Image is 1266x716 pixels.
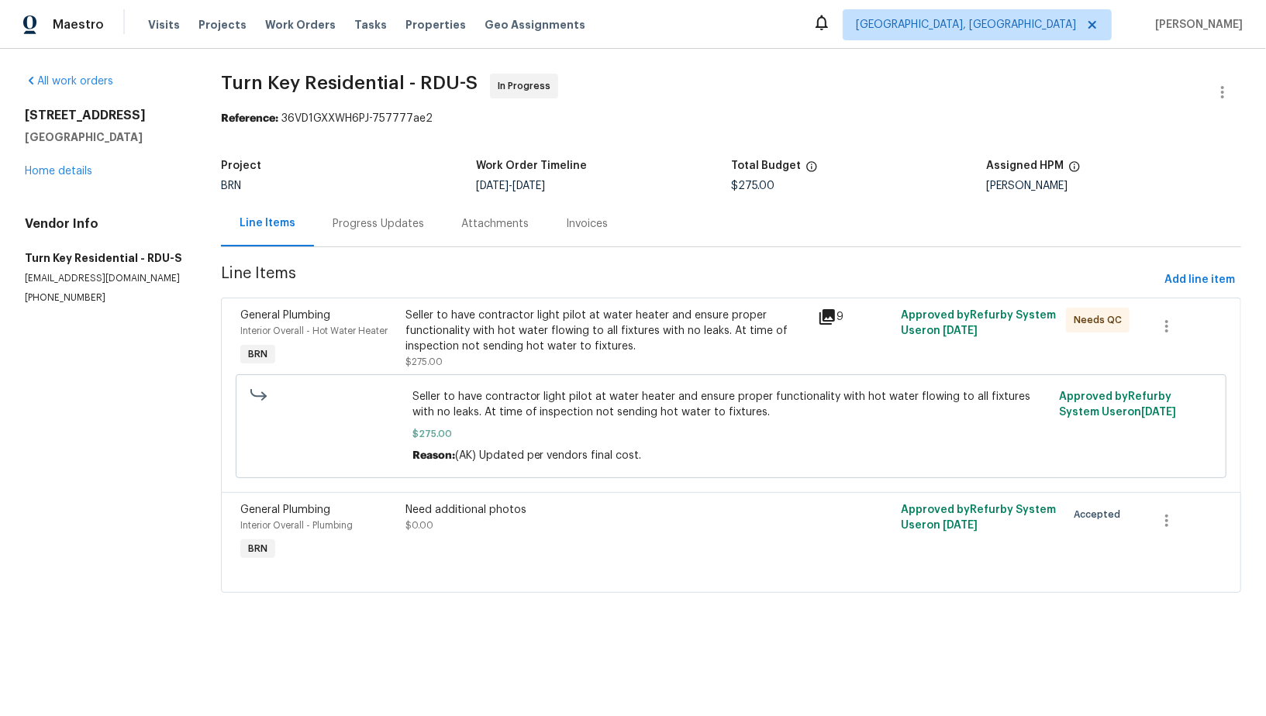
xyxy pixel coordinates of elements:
[485,17,585,33] span: Geo Assignments
[1158,266,1241,294] button: Add line item
[412,426,1050,442] span: $275.00
[25,291,184,305] p: [PHONE_NUMBER]
[1149,17,1243,33] span: [PERSON_NAME]
[265,17,336,33] span: Work Orders
[25,272,184,285] p: [EMAIL_ADDRESS][DOMAIN_NAME]
[240,215,295,231] div: Line Items
[412,389,1050,420] span: Seller to have contractor light pilot at water heater and ensure proper functionality with hot wa...
[455,450,642,461] span: (AK) Updated per vendors final cost.
[986,181,1241,191] div: [PERSON_NAME]
[461,216,529,232] div: Attachments
[221,111,1241,126] div: 36VD1GXXWH6PJ-757777ae2
[25,216,184,232] h4: Vendor Info
[805,160,818,181] span: The total cost of line items that have been proposed by Opendoor. This sum includes line items th...
[901,310,1056,336] span: Approved by Refurby System User on
[943,325,978,336] span: [DATE]
[25,166,92,177] a: Home details
[1141,407,1176,418] span: [DATE]
[1074,312,1128,328] span: Needs QC
[53,17,104,33] span: Maestro
[354,19,387,30] span: Tasks
[333,216,424,232] div: Progress Updates
[405,502,809,518] div: Need additional photos
[1164,270,1235,290] span: Add line item
[25,76,113,87] a: All work orders
[25,250,184,266] h5: Turn Key Residential - RDU-S
[25,108,184,123] h2: [STREET_ADDRESS]
[512,181,545,191] span: [DATE]
[566,216,608,232] div: Invoices
[1059,391,1176,418] span: Approved by Refurby System User on
[240,326,388,336] span: Interior Overall - Hot Water Heater
[731,181,774,191] span: $275.00
[198,17,247,33] span: Projects
[412,450,455,461] span: Reason:
[476,160,587,171] h5: Work Order Timeline
[476,181,509,191] span: [DATE]
[148,17,180,33] span: Visits
[731,160,801,171] h5: Total Budget
[221,74,478,92] span: Turn Key Residential - RDU-S
[242,346,274,362] span: BRN
[221,266,1158,294] span: Line Items
[25,129,184,145] h5: [GEOGRAPHIC_DATA]
[240,504,330,515] span: General Plumbing
[818,308,892,326] div: 9
[221,160,261,171] h5: Project
[1074,507,1126,522] span: Accepted
[476,181,545,191] span: -
[240,521,353,530] span: Interior Overall - Plumbing
[405,17,466,33] span: Properties
[240,310,330,321] span: General Plumbing
[405,308,809,354] div: Seller to have contractor light pilot at water heater and ensure proper functionality with hot wa...
[242,541,274,556] span: BRN
[221,113,278,124] b: Reference:
[943,520,978,531] span: [DATE]
[986,160,1064,171] h5: Assigned HPM
[856,17,1076,33] span: [GEOGRAPHIC_DATA], [GEOGRAPHIC_DATA]
[901,504,1056,531] span: Approved by Refurby System User on
[405,357,443,367] span: $275.00
[221,181,241,191] span: BRN
[498,78,557,94] span: In Progress
[405,521,433,530] span: $0.00
[1068,160,1081,181] span: The hpm assigned to this work order.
